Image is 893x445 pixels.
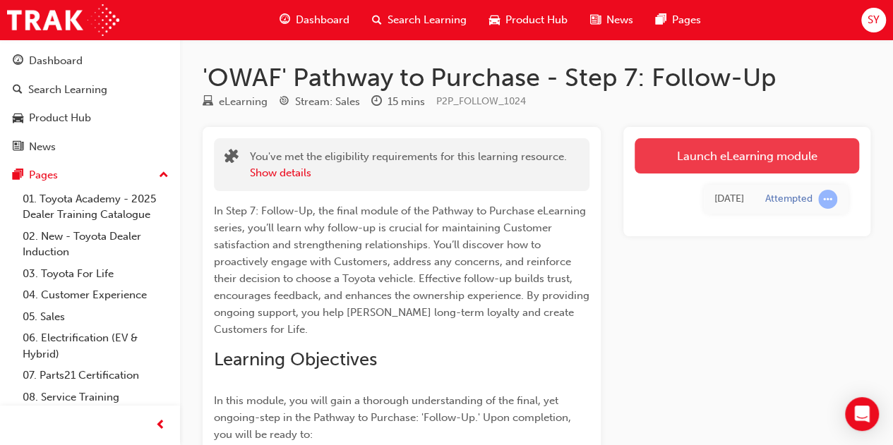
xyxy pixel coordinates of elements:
[219,94,268,110] div: eLearning
[155,417,166,434] span: prev-icon
[845,397,879,431] div: Open Intercom Messenger
[436,95,526,107] span: Learning resource code
[13,84,23,97] span: search-icon
[17,284,174,306] a: 04. Customer Experience
[7,4,119,36] img: Trak
[250,165,311,181] button: Show details
[224,150,239,166] span: puzzle-icon
[388,94,425,110] div: 15 mins
[17,226,174,263] a: 02. New - Toyota Dealer Induction
[17,327,174,365] a: 06. Electrification (EV & Hybrid)
[579,6,645,35] a: news-iconNews
[590,11,601,29] span: news-icon
[203,93,268,111] div: Type
[371,96,382,109] span: clock-icon
[818,190,837,209] span: learningRecordVerb_ATTEMPT-icon
[295,94,360,110] div: Stream: Sales
[6,48,174,74] a: Dashboard
[214,348,377,370] span: Learning Objectives
[17,365,174,386] a: 07. Parts21 Certification
[13,169,23,182] span: pages-icon
[13,112,23,125] span: car-icon
[29,53,83,69] div: Dashboard
[17,263,174,285] a: 03. Toyota For Life
[372,11,382,29] span: search-icon
[672,12,701,28] span: Pages
[6,45,174,162] button: DashboardSearch LearningProduct HubNews
[13,55,23,68] span: guage-icon
[635,138,859,173] a: Launch eLearning module
[29,139,56,155] div: News
[203,62,870,93] h1: 'OWAF' Pathway to Purchase - Step 7: Follow-Up
[861,8,886,32] button: SY
[606,12,633,28] span: News
[17,306,174,328] a: 05. Sales
[714,191,744,207] div: Wed Sep 24 2025 15:17:01 GMT+1000 (Australian Eastern Standard Time)
[361,6,478,35] a: search-iconSearch Learning
[214,394,574,441] span: In this module, you will gain a thorough understanding of the final, yet ongoing-step in the Path...
[203,96,213,109] span: learningResourceType_ELEARNING-icon
[478,6,579,35] a: car-iconProduct Hub
[765,193,813,206] div: Attempted
[17,188,174,226] a: 01. Toyota Academy - 2025 Dealer Training Catalogue
[29,110,91,126] div: Product Hub
[268,6,361,35] a: guage-iconDashboard
[489,11,500,29] span: car-icon
[6,162,174,188] button: Pages
[505,12,568,28] span: Product Hub
[296,12,349,28] span: Dashboard
[868,12,880,28] span: SY
[656,11,666,29] span: pages-icon
[279,93,360,111] div: Stream
[6,77,174,103] a: Search Learning
[17,386,174,408] a: 08. Service Training
[13,141,23,154] span: news-icon
[28,82,107,98] div: Search Learning
[279,96,289,109] span: target-icon
[388,12,467,28] span: Search Learning
[29,167,58,183] div: Pages
[371,93,425,111] div: Duration
[214,205,592,336] span: In Step 7: Follow-Up, the final module of the Pathway to Purchase eLearning series, you’ll learn ...
[250,149,567,181] div: You've met the eligibility requirements for this learning resource.
[6,105,174,131] a: Product Hub
[280,11,290,29] span: guage-icon
[6,134,174,160] a: News
[645,6,712,35] a: pages-iconPages
[159,166,169,185] span: up-icon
